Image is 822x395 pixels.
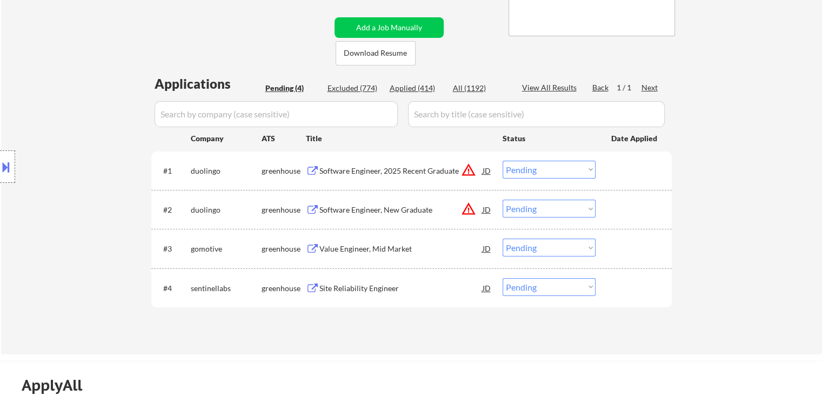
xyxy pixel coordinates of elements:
[265,83,319,94] div: Pending (4)
[592,82,610,93] div: Back
[319,205,483,215] div: Software Engineer, New Graduate
[262,166,306,176] div: greenhouse
[191,243,262,254] div: gomotive
[617,82,641,93] div: 1 / 1
[191,133,262,144] div: Company
[262,133,306,144] div: ATS
[328,83,382,94] div: Excluded (774)
[336,41,416,65] button: Download Resume
[319,166,483,176] div: Software Engineer, 2025 Recent Graduate
[461,162,476,177] button: warning_amber
[408,101,665,127] input: Search by title (case sensitive)
[262,243,306,254] div: greenhouse
[641,82,659,93] div: Next
[390,83,444,94] div: Applied (414)
[611,133,659,144] div: Date Applied
[155,101,398,127] input: Search by company (case sensitive)
[262,205,306,215] div: greenhouse
[319,283,483,294] div: Site Reliability Engineer
[461,201,476,216] button: warning_amber
[163,283,182,294] div: #4
[522,82,580,93] div: View All Results
[191,283,262,294] div: sentinellabs
[335,17,444,38] button: Add a Job Manually
[155,77,262,90] div: Applications
[191,205,262,215] div: duolingo
[482,200,492,219] div: JD
[482,161,492,180] div: JD
[503,128,596,148] div: Status
[453,83,507,94] div: All (1192)
[22,376,95,394] div: ApplyAll
[482,278,492,298] div: JD
[191,166,262,176] div: duolingo
[306,133,492,144] div: Title
[319,243,483,254] div: Value Engineer, Mid Market
[262,283,306,294] div: greenhouse
[482,239,492,258] div: JD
